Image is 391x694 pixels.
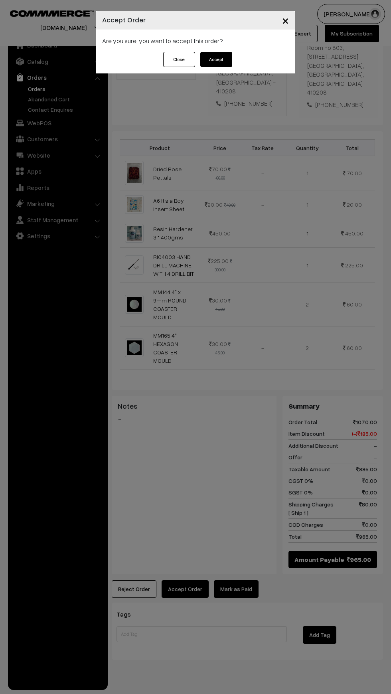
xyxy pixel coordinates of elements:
[282,13,289,28] span: ×
[96,30,295,52] div: Are you sure, you want to accept this order?
[163,52,195,67] button: Close
[102,14,146,25] h4: Accept Order
[200,52,232,67] button: Accept
[276,8,295,33] button: Close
